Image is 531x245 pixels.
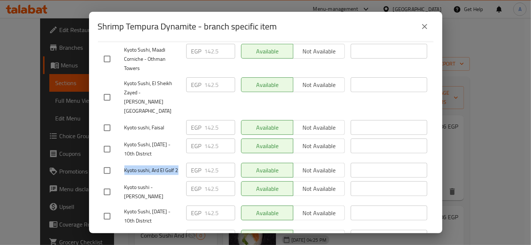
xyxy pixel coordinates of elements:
p: EGP [191,209,202,217]
span: Kyoto Sushi, El Sheikh Zayed - [PERSON_NAME][GEOGRAPHIC_DATA] [124,79,180,116]
span: Kyoto sushi, Faisal [124,123,180,132]
input: Please enter price [205,206,235,220]
span: Kyoto Sushi, [DATE] - 10th District [124,207,180,225]
span: Kyoto sushi - [PERSON_NAME] [124,183,180,201]
p: EGP [191,123,202,132]
input: Please enter price [205,181,235,196]
input: Please enter price [205,139,235,153]
p: EGP [191,184,202,193]
input: Please enter price [205,163,235,178]
input: Please enter price [205,44,235,59]
p: EGP [191,141,202,150]
span: Kyoto Sushi, [DATE] - 10th District [124,140,180,158]
h2: Shrimp Tempura Dynamite - branch specific item [98,21,277,32]
p: EGP [191,233,202,242]
p: EGP [191,47,202,56]
span: Kyoto Sushi, Maadi Corniche - Othman Towers [124,45,180,73]
p: EGP [191,166,202,175]
p: EGP [191,80,202,89]
input: Please enter price [205,120,235,135]
input: Please enter price [205,77,235,92]
button: close [416,18,433,35]
input: Please enter price [205,230,235,245]
span: Kyoto sushi, Ard El Golf 2 [124,166,180,175]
